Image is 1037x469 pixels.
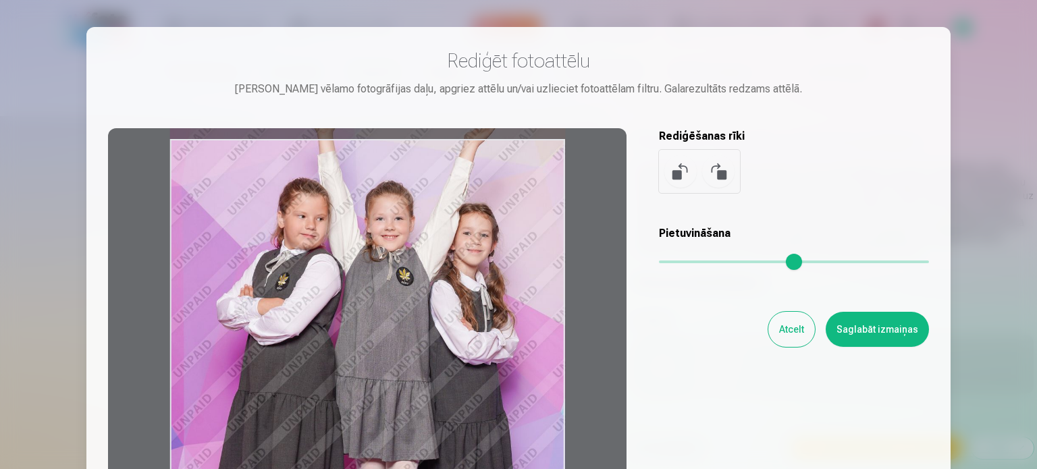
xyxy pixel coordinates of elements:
button: Atcelt [768,312,815,347]
button: Saglabāt izmaiņas [826,312,929,347]
h5: Pietuvināšana [659,225,929,242]
h3: Rediģēt fotoattēlu [108,49,929,73]
h5: Rediģēšanas rīki [659,128,929,144]
div: [PERSON_NAME] vēlamo fotogrāfijas daļu, apgriez attēlu un/vai uzlieciet fotoattēlam filtru. Galar... [108,81,929,97]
